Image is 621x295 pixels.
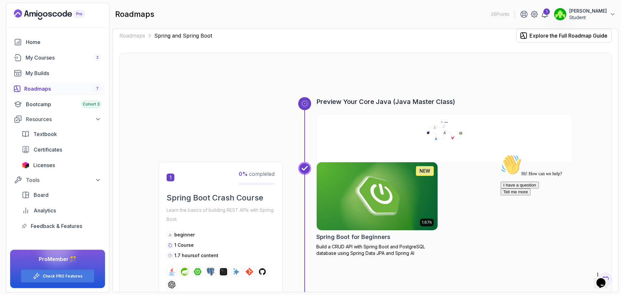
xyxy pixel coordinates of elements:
a: analytics [18,204,105,217]
button: Explore the Full Roadmap Guide [516,29,612,42]
p: Learn the basics of building REST APIs with Spring Boot [167,206,275,224]
h2: Spring Boot for Beginners [316,233,390,242]
span: 1 [167,174,174,181]
span: 1 Course [174,242,194,248]
span: Textbook [33,130,57,138]
p: 26 Points [491,11,509,17]
button: I have a question [3,30,41,37]
span: Certificates [34,146,62,153]
p: Student [569,14,607,21]
a: Landing page [14,9,99,20]
span: 0 % [239,171,248,177]
div: Home [26,38,101,46]
a: home [10,36,105,49]
a: Spring Boot for Beginners card1.67hNEWSpring Boot for BeginnersBuild a CRUD API with Spring Boot ... [316,162,438,256]
div: Roadmaps [24,85,101,93]
img: git logo [245,268,253,276]
p: Spring and Spring Boot [154,32,212,40]
p: 1.67h [422,220,432,225]
a: builds [10,67,105,80]
button: Check PRO Features [21,269,94,283]
img: terminal logo [220,268,227,276]
img: user profile image [554,8,566,20]
h2: roadmaps [115,9,154,19]
img: spring logo [181,268,189,276]
div: Tools [26,176,101,184]
button: Tools [10,174,105,186]
a: feedback [18,220,105,233]
img: jetbrains icon [22,162,29,168]
a: textbook [18,128,105,141]
p: [PERSON_NAME] [569,8,607,14]
img: github logo [258,268,266,276]
div: Bootcamp [26,100,101,108]
a: licenses [18,159,105,172]
a: 1 [541,10,549,18]
div: Explore the Full Roadmap Guide [529,32,607,40]
h2: Spring Boot Crash Course [167,193,275,203]
p: 1.7 hours of content [174,252,218,259]
img: postgres logo [207,268,214,276]
img: chatgpt logo [168,281,176,289]
span: Analytics [34,207,56,214]
span: Cohort 3 [83,102,100,107]
p: Build a CRUD API with Spring Boot and PostgreSQL database using Spring Data JPA and Spring AI [316,244,438,256]
p: NEW [419,168,430,174]
h3: Preview Your Core Java (Java Master Class) [316,97,572,106]
p: beginner [174,232,195,238]
a: courses [10,51,105,64]
span: Hi! How can we help? [3,19,64,24]
div: Resources [26,115,101,123]
a: certificates [18,143,105,156]
img: java logo [168,268,176,276]
img: ai logo [233,268,240,276]
div: 1 [543,8,550,15]
a: bootcamp [10,98,105,111]
button: Resources [10,113,105,125]
span: completed [239,171,275,177]
div: 👋Hi! How can we help?I have a questionTell me more [3,3,119,43]
button: Tell me more [3,37,32,43]
div: My Builds [26,69,101,77]
img: spring-boot logo [194,268,202,276]
span: Board [34,191,49,199]
a: Check PRO Features [43,274,82,279]
span: Feedback & Features [31,222,82,230]
a: Roadmaps [119,32,145,40]
a: roadmaps [10,82,105,95]
span: Licenses [33,161,55,169]
span: 3 [96,55,99,60]
a: board [18,188,105,201]
iframe: chat widget [594,269,615,289]
div: My Courses [26,54,101,62]
img: :wave: [3,3,23,23]
iframe: chat widget [498,152,615,266]
span: 7 [96,86,99,91]
img: Spring Boot for Beginners card [317,162,438,230]
button: user profile image[PERSON_NAME]Student [554,8,616,21]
